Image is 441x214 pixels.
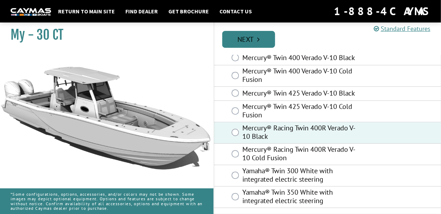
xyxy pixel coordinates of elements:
label: Mercury® Twin 400 Verado V-10 Cold Fusion [242,67,361,85]
label: Mercury® Twin 425 Verado V-10 Black [242,89,361,99]
label: Yamaha® Twin 350 White with integrated electric steering [242,188,361,207]
label: Mercury® Twin 425 Verado V-10 Cold Fusion [242,102,361,121]
label: Mercury® Twin 400 Verado V-10 Black [242,53,361,64]
img: white-logo-c9c8dbefe5ff5ceceb0f0178aa75bf4bb51f6bca0971e226c86eb53dfe498488.png [11,8,51,15]
a: Find Dealer [122,7,161,16]
h1: My - 30 CT [11,27,196,43]
label: Mercury® Racing Twin 400R Verado V-10 Cold Fusion [242,145,361,164]
div: 1-888-4CAYMAS [334,4,430,19]
label: Mercury® Racing Twin 400R Verado V-10 Black [242,124,361,142]
a: Contact Us [216,7,255,16]
a: Get Brochure [165,7,212,16]
a: Standard Features [374,25,430,33]
ul: Pagination [220,30,441,48]
a: Next [222,31,275,48]
a: Return to main site [55,7,118,16]
p: *Some configurations, options, accessories, and/or colors may not be shown. Some images may depic... [11,188,203,214]
label: Yamaha® Twin 300 White with integrated electric steering [242,167,361,185]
